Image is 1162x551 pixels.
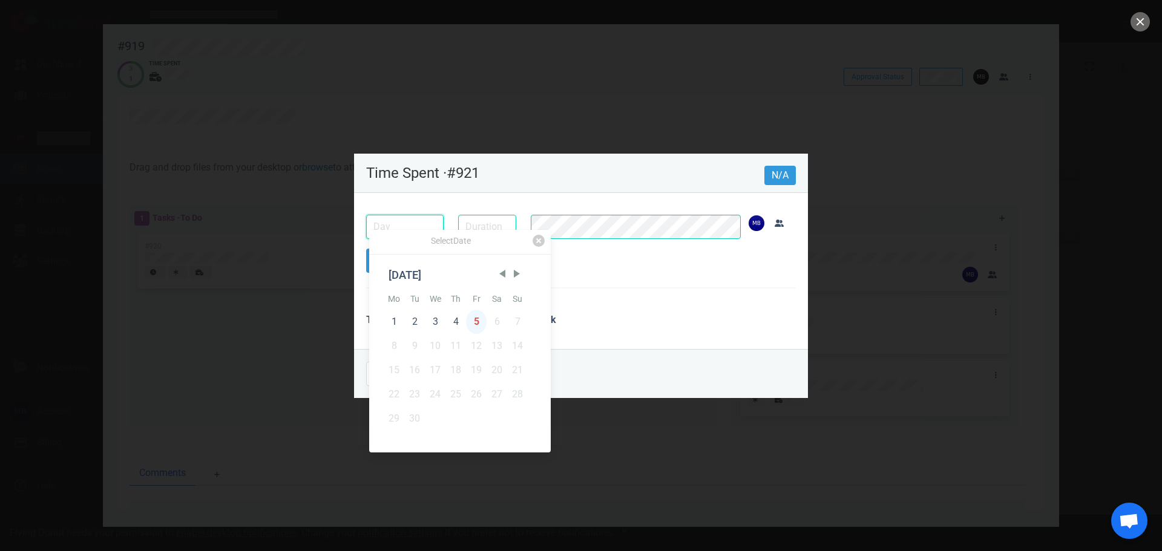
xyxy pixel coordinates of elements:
div: Sun Sep 21 2025 [507,358,528,382]
div: Tue Sep 16 2025 [404,358,425,382]
abbr: Monday [388,294,400,304]
input: Duration [458,215,516,239]
div: Thu Sep 25 2025 [445,382,466,406]
div: Sat Sep 13 2025 [487,334,507,358]
div: Mon Sep 29 2025 [384,406,404,431]
div: Tue Sep 09 2025 [404,334,425,358]
div: Thu Sep 04 2025 [445,310,466,334]
div: Fri Sep 05 2025 [466,310,487,334]
abbr: Tuesday [410,294,419,304]
button: Save [366,249,408,273]
div: Fri Sep 12 2025 [466,334,487,358]
button: Close [366,362,410,386]
span: Next Month [511,268,523,280]
div: Wed Sep 03 2025 [425,310,445,334]
div: Sun Sep 14 2025 [507,334,528,358]
div: Sat Sep 06 2025 [487,310,507,334]
input: Day [366,215,444,239]
img: 26 [749,215,764,231]
div: Tue Sep 02 2025 [404,310,425,334]
div: There are no time spent entries for the task [366,303,796,337]
div: Tue Sep 23 2025 [404,382,425,406]
div: Fri Sep 19 2025 [466,358,487,382]
div: Sun Sep 07 2025 [507,310,528,334]
div: Fri Sep 26 2025 [466,382,487,406]
span: N/A [764,166,796,185]
div: Wed Sep 10 2025 [425,334,445,358]
div: Wed Sep 17 2025 [425,358,445,382]
div: Mon Sep 15 2025 [384,358,404,382]
div: Mon Sep 01 2025 [384,310,404,334]
div: Select Date [369,235,533,249]
div: Tue Sep 30 2025 [404,406,425,431]
div: Thu Sep 11 2025 [445,334,466,358]
div: Sat Sep 20 2025 [487,358,507,382]
div: Mon Sep 08 2025 [384,334,404,358]
abbr: Sunday [513,294,522,304]
button: close [1131,12,1150,31]
abbr: Thursday [451,294,461,304]
abbr: Friday [473,294,481,304]
div: Wed Sep 24 2025 [425,382,445,406]
div: Mon Sep 22 2025 [384,382,404,406]
abbr: Wednesday [430,294,441,304]
div: [DATE] [389,267,523,284]
div: Thu Sep 18 2025 [445,358,466,382]
p: Time Spent · #921 [366,166,764,180]
span: Previous Month [496,268,508,280]
div: Sat Sep 27 2025 [487,382,507,406]
a: Open de chat [1111,503,1147,539]
div: Sun Sep 28 2025 [507,382,528,406]
abbr: Saturday [492,294,502,304]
